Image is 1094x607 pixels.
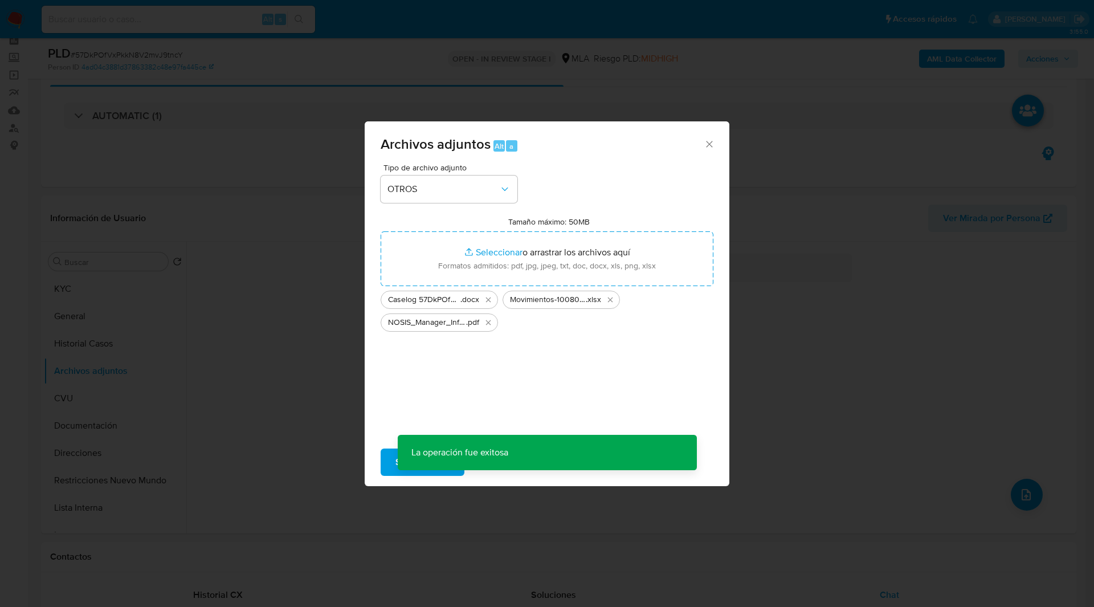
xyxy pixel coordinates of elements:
[481,316,495,329] button: Eliminar NOSIS_Manager_InformeIndividual_20334378234_654932_20250821140519.pdf
[508,217,590,227] label: Tamaño máximo: 50MB
[481,293,495,307] button: Eliminar Caselog 57DkPOfVxPkkN8V2mvJ9tncY_2025_08_19_04_50_45.docx
[603,293,617,307] button: Eliminar Movimientos-1008061701.xlsx
[381,449,464,476] button: Subir archivo
[466,317,479,328] span: .pdf
[510,294,586,305] span: Movimientos-1008061701
[388,317,466,328] span: NOSIS_Manager_InformeIndividual_20334378234_654932_20250821140519
[381,176,517,203] button: OTROS
[586,294,601,305] span: .xlsx
[398,435,522,470] p: La operación fue exitosa
[495,141,504,152] span: Alt
[381,286,713,332] ul: Archivos seleccionados
[395,450,450,475] span: Subir archivo
[381,134,491,154] span: Archivos adjuntos
[383,164,520,172] span: Tipo de archivo adjunto
[484,450,521,475] span: Cancelar
[509,141,513,152] span: a
[460,294,479,305] span: .docx
[704,138,714,149] button: Cerrar
[388,294,460,305] span: Caselog 57DkPOfVxPkkN8V2mvJ9tncY_2025_08_19_04_50_45
[387,184,499,195] span: OTROS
